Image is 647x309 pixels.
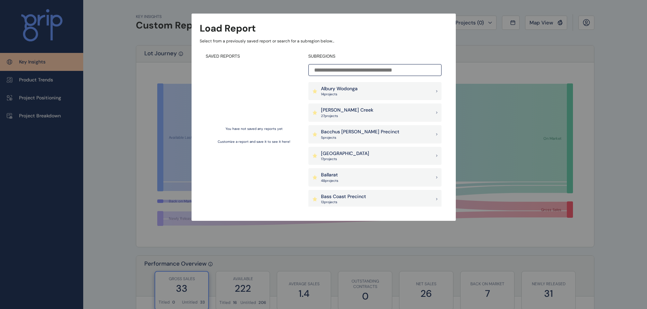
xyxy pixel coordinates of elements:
h3: Load Report [200,22,256,35]
p: 27 project s [321,114,373,118]
p: 14 project s [321,92,358,97]
p: 17 project s [321,157,369,161]
p: 48 project s [321,178,338,183]
p: Select from a previously saved report or search for a subregion below... [200,38,448,44]
p: Albury Wodonga [321,85,358,92]
p: [GEOGRAPHIC_DATA] [321,150,369,157]
h4: SAVED REPORTS [206,54,302,59]
p: 5 project s [321,135,399,140]
p: Customize a report and save it to see it here! [218,139,290,144]
p: 13 project s [321,200,366,205]
p: [PERSON_NAME] Creek [321,107,373,114]
p: Bass Coast Precinct [321,193,366,200]
p: Ballarat [321,172,338,178]
p: You have not saved any reports yet [226,127,283,131]
p: Bacchus [PERSON_NAME] Precinct [321,129,399,135]
h4: SUBREGIONS [308,54,442,59]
